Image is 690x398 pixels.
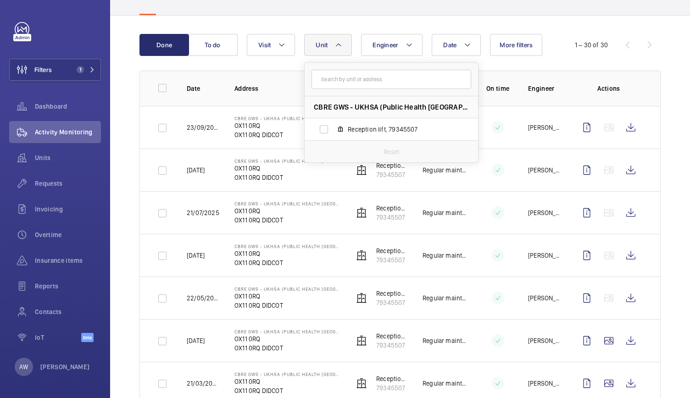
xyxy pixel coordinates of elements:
p: CBRE GWS - UKHSA (Public Health [GEOGRAPHIC_DATA]) [GEOGRAPHIC_DATA] [234,158,339,164]
span: CBRE GWS - UKHSA (Public Health [GEOGRAPHIC_DATA]) [GEOGRAPHIC_DATA] - OX11 0RQ, OX11 0RQ DIDCOT [314,102,469,112]
p: Reception lift [376,289,408,298]
p: 79345507 [376,298,408,307]
p: 79345507 [376,255,408,265]
img: elevator.svg [356,378,367,389]
img: elevator.svg [356,207,367,218]
p: Reception lift [376,161,408,170]
button: Done [139,34,189,56]
span: Filters [34,65,52,74]
span: Activity Monitoring [35,127,101,137]
p: OX11 0RQ [234,164,339,173]
span: Engineer [373,41,398,49]
p: OX11 0RQ [234,377,339,386]
p: CBRE GWS - UKHSA (Public Health [GEOGRAPHIC_DATA]) [GEOGRAPHIC_DATA] [234,243,339,249]
span: Dashboard [35,102,101,111]
button: To do [188,34,238,56]
img: elevator.svg [356,335,367,346]
p: OX11 0RQ [234,121,339,130]
span: Unit [316,41,328,49]
p: Reception lift [376,246,408,255]
button: Visit [247,34,295,56]
p: OX11 0RQ DIDCOT [234,301,339,310]
p: Regular maintenance [423,166,467,175]
p: OX11 0RQ DIDCOT [234,343,339,353]
p: OX11 0RQ DIDCOT [234,386,339,395]
p: 79345507 [376,383,408,392]
div: 1 – 30 of 30 [575,40,608,50]
span: 1 [77,66,84,73]
p: Regular maintenance [423,293,467,303]
button: Date [432,34,481,56]
p: Date [187,84,220,93]
p: Address [234,84,339,93]
p: OX11 0RQ DIDCOT [234,173,339,182]
p: 79345507 [376,170,408,179]
p: [PERSON_NAME] [40,362,90,371]
p: Engineer [528,84,561,93]
p: OX11 0RQ [234,334,339,343]
p: Reception lift [376,374,408,383]
span: Requests [35,179,101,188]
p: 79345507 [376,341,408,350]
p: [PERSON_NAME] [528,123,561,132]
span: Insurance items [35,256,101,265]
button: Filters1 [9,59,101,81]
span: Visit [258,41,271,49]
p: Actions [576,84,642,93]
span: Contacts [35,307,101,316]
p: Regular maintenance [423,208,467,217]
p: OX11 0RQ [234,249,339,258]
p: OX11 0RQ [234,292,339,301]
p: [PERSON_NAME] [528,293,561,303]
p: OX11 0RQ DIDCOT [234,216,339,225]
p: [PERSON_NAME] [528,336,561,345]
p: OX11 0RQ [234,206,339,216]
span: More filters [500,41,533,49]
p: [DATE] [187,336,205,345]
p: Reception lift [376,204,408,213]
span: Overtime [35,230,101,239]
p: 21/03/2025 [187,379,220,388]
p: Reset [384,147,399,156]
span: Date [443,41,456,49]
p: On time [482,84,513,93]
span: Invoicing [35,205,101,214]
p: OX11 0RQ DIDCOT [234,258,339,267]
p: Reception lift [376,332,408,341]
span: Beta [81,333,94,342]
p: [DATE] [187,251,205,260]
p: Regular maintenance [423,379,467,388]
img: elevator.svg [356,165,367,176]
p: CBRE GWS - UKHSA (Public Health [GEOGRAPHIC_DATA]) [GEOGRAPHIC_DATA] [234,201,339,206]
p: CBRE GWS - UKHSA (Public Health [GEOGRAPHIC_DATA]) [GEOGRAPHIC_DATA] [234,329,339,334]
span: Reception lift, 79345507 [348,125,454,134]
p: CBRE GWS - UKHSA (Public Health [GEOGRAPHIC_DATA]) [GEOGRAPHIC_DATA] [234,371,339,377]
input: Search by unit or address [312,70,471,89]
p: AW [19,362,28,371]
p: Regular maintenance [423,251,467,260]
p: OX11 0RQ DIDCOT [234,130,339,139]
p: 79345507 [376,213,408,222]
button: Unit [304,34,352,56]
p: [PERSON_NAME] [528,251,561,260]
p: 22/05/2025 [187,293,220,303]
span: Units [35,153,101,162]
p: [DATE] [187,166,205,175]
p: 21/07/2025 [187,208,219,217]
span: IoT [35,333,81,342]
button: Engineer [361,34,423,56]
button: More filters [490,34,542,56]
p: [PERSON_NAME] [528,379,561,388]
p: CBRE GWS - UKHSA (Public Health [GEOGRAPHIC_DATA]) [GEOGRAPHIC_DATA] [234,286,339,292]
p: 23/09/2025 [187,123,220,132]
p: CBRE GWS - UKHSA (Public Health [GEOGRAPHIC_DATA]) [GEOGRAPHIC_DATA] [234,116,339,121]
p: [PERSON_NAME] [528,208,561,217]
p: Regular maintenance [423,336,467,345]
img: elevator.svg [356,250,367,261]
img: elevator.svg [356,293,367,304]
p: [PERSON_NAME] [528,166,561,175]
span: Reports [35,282,101,291]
